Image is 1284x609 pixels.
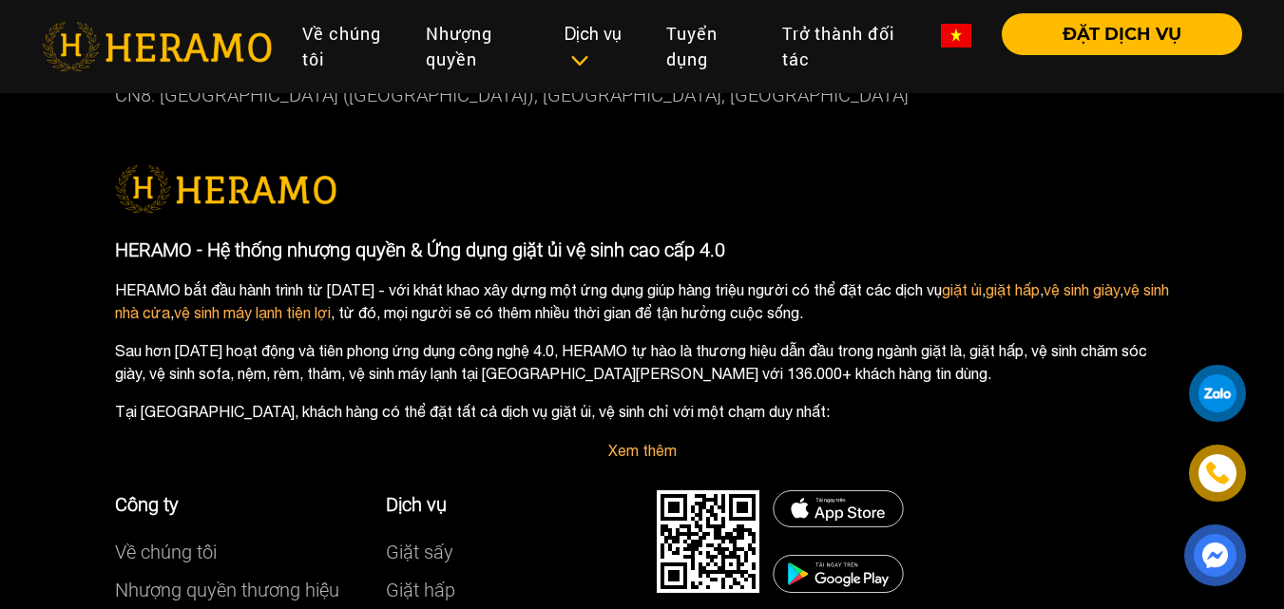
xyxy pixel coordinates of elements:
[411,13,549,80] a: Nhượng quyền
[115,490,357,519] p: Công ty
[386,579,455,601] a: Giặt hấp
[987,26,1242,43] a: ĐẶT DỊCH VỤ
[608,442,677,459] a: Xem thêm
[565,21,636,72] div: Dịch vụ
[1192,447,1243,499] a: phone-icon
[942,281,982,298] a: giặt ủi
[773,555,904,592] img: DMCA.com Protection Status
[941,24,971,48] img: vn-flag.png
[115,236,1170,264] p: HERAMO - Hệ thống nhượng quyền & Ứng dụng giặt ủi vệ sinh cao cấp 4.0
[651,13,767,80] a: Tuyển dụng
[115,76,1170,114] p: CN8: [GEOGRAPHIC_DATA] ([GEOGRAPHIC_DATA]), [GEOGRAPHIC_DATA], [GEOGRAPHIC_DATA]
[115,541,217,563] a: Về chúng tôi
[569,51,589,70] img: subToggleIcon
[287,13,411,80] a: Về chúng tôi
[1044,281,1120,298] a: vệ sinh giày
[115,278,1170,324] p: HERAMO bắt đầu hành trình từ [DATE] - với khát khao xây dựng một ứng dụng giúp hàng triệu người c...
[115,579,339,601] a: Nhượng quyền thương hiệu
[174,304,331,321] a: vệ sinh máy lạnh tiện lợi
[767,13,926,80] a: Trở thành đối tác
[386,490,628,519] p: Dịch vụ
[115,339,1170,385] p: Sau hơn [DATE] hoạt động và tiên phong ứng dụng công nghệ 4.0, HERAMO tự hào là thương hiệu dẫn đ...
[1203,460,1231,487] img: phone-icon
[773,490,904,527] img: DMCA.com Protection Status
[1002,13,1242,55] button: ĐẶT DỊCH VỤ
[115,165,336,213] img: logo
[657,490,759,593] img: DMCA.com Protection Status
[115,400,1170,423] p: Tại [GEOGRAPHIC_DATA], khách hàng có thể đặt tất cả dịch vụ giặt ủi, vệ sinh chỉ với một chạm duy...
[986,281,1040,298] a: giặt hấp
[115,281,1169,321] a: vệ sinh nhà cửa
[42,22,272,71] img: heramo-logo.png
[386,541,453,563] a: Giặt sấy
